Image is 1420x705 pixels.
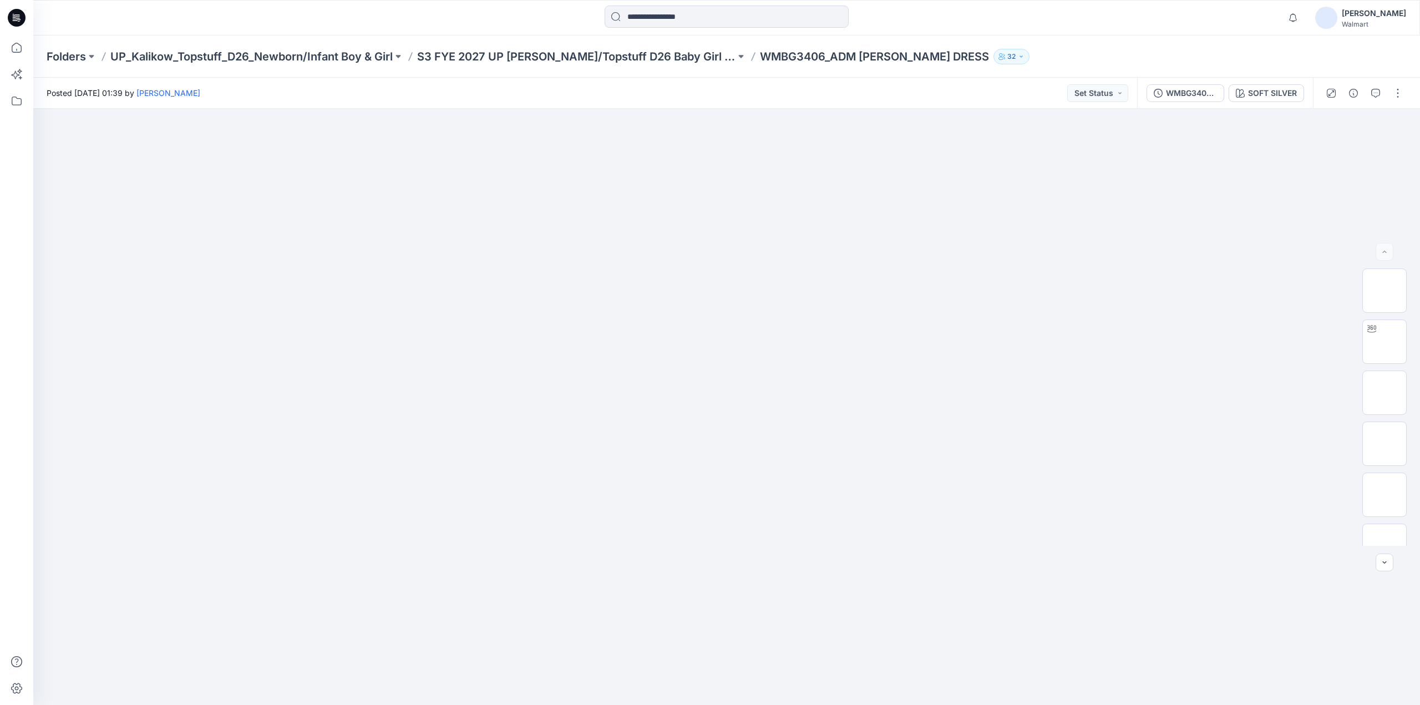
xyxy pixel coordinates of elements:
[1248,87,1297,99] div: SOFT SILVER
[1342,20,1406,28] div: Walmart
[417,49,736,64] a: S3 FYE 2027 UP [PERSON_NAME]/Topstuff D26 Baby Girl & Boy
[1315,7,1337,29] img: avatar
[1007,50,1016,63] p: 32
[136,88,200,98] a: [PERSON_NAME]
[1147,84,1224,102] button: WMBG3406_ADM [PERSON_NAME] DRESS update 9.20
[1229,84,1304,102] button: SOFT SILVER
[760,49,989,64] p: WMBG3406_ADM [PERSON_NAME] DRESS
[47,87,200,99] span: Posted [DATE] 01:39 by
[1166,87,1217,99] div: WMBG3406_ADM [PERSON_NAME] DRESS update 9.20
[1345,84,1362,102] button: Details
[1342,7,1406,20] div: [PERSON_NAME]
[993,49,1029,64] button: 32
[47,49,86,64] a: Folders
[110,49,393,64] a: UP_Kalikow_Topstuff_D26_Newborn/Infant Boy & Girl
